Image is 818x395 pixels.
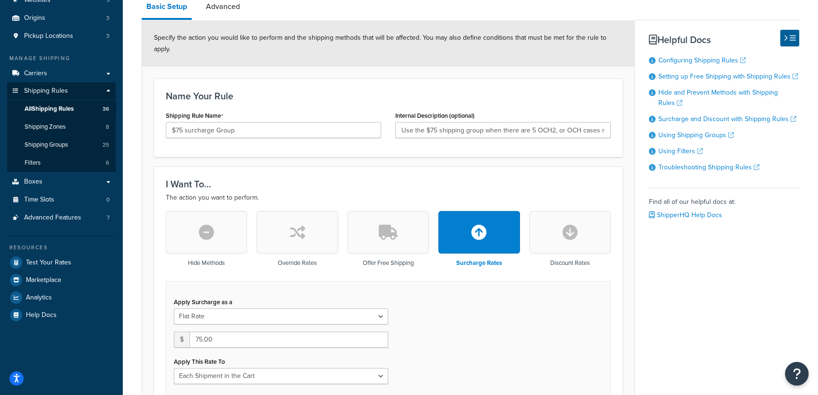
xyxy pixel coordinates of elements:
label: Internal Description (optional) [395,112,475,119]
span: 3 [106,14,110,22]
span: 36 [102,105,109,113]
label: Shipping Rule Name [166,112,223,120]
span: Carriers [24,70,47,78]
a: Shipping Zones8 [7,118,116,136]
span: Help Docs [26,311,57,319]
span: All Shipping Rules [25,105,74,113]
a: Configuring Shipping Rules [658,55,746,65]
span: 8 [106,123,109,131]
button: Hide Help Docs [780,30,799,46]
h3: Name Your Rule [166,91,611,101]
h3: Hide Methods [188,260,225,266]
span: Boxes [24,178,43,186]
li: Pickup Locations [7,27,116,45]
a: Boxes [7,173,116,191]
a: Time Slots0 [7,191,116,209]
a: ShipperHQ Help Docs [649,210,722,220]
li: Shipping Zones [7,118,116,136]
li: Time Slots [7,191,116,209]
p: The action you want to perform. [166,192,611,203]
li: Origins [7,9,116,27]
h3: Offer Free Shipping [363,260,414,266]
span: Filters [25,159,41,167]
a: Pickup Locations3 [7,27,116,45]
span: 0 [106,196,110,204]
span: Origins [24,14,45,22]
a: Hide and Prevent Methods with Shipping Rules [658,88,778,108]
a: Help Docs [7,307,116,324]
a: Advanced Features7 [7,209,116,227]
span: 3 [106,32,110,40]
span: Pickup Locations [24,32,73,40]
label: Apply This Rate To [174,358,225,365]
a: Shipping Rules [7,82,116,100]
span: Marketplace [26,276,61,284]
span: 25 [102,141,109,149]
span: Test Your Rates [26,259,71,267]
h3: Helpful Docs [649,35,799,45]
span: Time Slots [24,196,54,204]
span: $ [174,332,189,348]
a: Using Filters [658,146,703,156]
span: 7 [107,214,110,222]
a: Origins3 [7,9,116,27]
a: AllShipping Rules36 [7,100,116,118]
li: Shipping Groups [7,136,116,154]
span: Advanced Features [24,214,81,222]
span: Analytics [26,294,52,302]
a: Analytics [7,289,116,306]
h3: Surcharge Rates [456,260,502,266]
span: Shipping Groups [25,141,68,149]
h3: Override Rates [278,260,317,266]
div: Manage Shipping [7,54,116,62]
li: Advanced Features [7,209,116,227]
button: Open Resource Center [785,362,809,386]
span: Shipping Rules [24,87,68,95]
span: 6 [106,159,109,167]
a: Carriers [7,65,116,82]
a: Marketplace [7,272,116,289]
div: Find all of our helpful docs at: [649,188,799,222]
li: Filters [7,154,116,172]
a: Shipping Groups25 [7,136,116,154]
a: Surcharge and Discount with Shipping Rules [658,114,796,124]
div: Resources [7,244,116,252]
a: Setting up Free Shipping with Shipping Rules [658,71,798,81]
a: Test Your Rates [7,254,116,271]
span: Shipping Zones [25,123,66,131]
h3: Discount Rates [550,260,590,266]
label: Apply Surcharge as a [174,298,232,306]
li: Shipping Rules [7,82,116,172]
a: Troubleshooting Shipping Rules [658,162,759,172]
a: Filters6 [7,154,116,172]
h3: I Want To... [166,179,611,189]
a: Using Shipping Groups [658,130,734,140]
span: Specify the action you would like to perform and the shipping methods that will be affected. You ... [154,33,606,54]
